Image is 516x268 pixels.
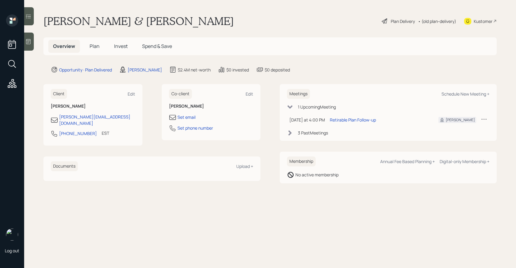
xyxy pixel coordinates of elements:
[51,161,78,171] h6: Documents
[59,67,112,73] div: Opportunity · Plan Delivered
[246,91,253,97] div: Edit
[446,117,475,123] div: [PERSON_NAME]
[295,172,339,178] div: No active membership
[177,114,196,120] div: Set email
[226,67,249,73] div: $0 invested
[59,130,97,137] div: [PHONE_NUMBER]
[169,104,253,109] h6: [PERSON_NAME]
[289,117,325,123] div: [DATE] at 4:00 PM
[43,14,234,28] h1: [PERSON_NAME] & [PERSON_NAME]
[114,43,128,49] span: Invest
[169,89,192,99] h6: Co-client
[6,229,18,241] img: sami-boghos-headshot.png
[59,114,135,126] div: [PERSON_NAME][EMAIL_ADDRESS][DOMAIN_NAME]
[90,43,100,49] span: Plan
[142,43,172,49] span: Spend & Save
[440,159,489,164] div: Digital-only Membership +
[287,89,310,99] h6: Meetings
[128,91,135,97] div: Edit
[441,91,489,97] div: Schedule New Meeting +
[298,104,336,110] div: 1 Upcoming Meeting
[418,18,456,24] div: • (old plan-delivery)
[5,248,19,254] div: Log out
[380,159,435,164] div: Annual Fee Based Planning +
[102,130,109,136] div: EST
[474,18,492,24] div: Kustomer
[178,67,211,73] div: $2.4M net-worth
[53,43,75,49] span: Overview
[391,18,415,24] div: Plan Delivery
[128,67,162,73] div: [PERSON_NAME]
[298,130,328,136] div: 3 Past Meeting s
[51,89,67,99] h6: Client
[287,156,316,166] h6: Membership
[236,163,253,169] div: Upload +
[51,104,135,109] h6: [PERSON_NAME]
[177,125,213,131] div: Set phone number
[265,67,290,73] div: $0 deposited
[330,117,376,123] div: Retirable Plan Follow-up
